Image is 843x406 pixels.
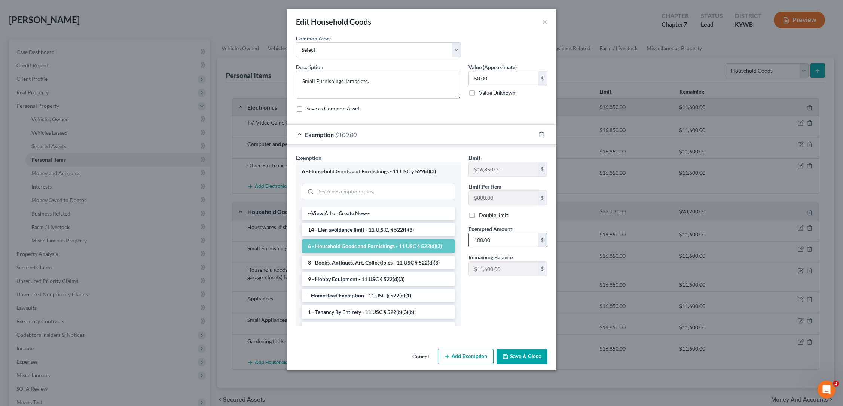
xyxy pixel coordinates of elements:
div: $ [538,262,547,276]
input: -- [469,162,538,176]
button: Cancel [406,350,435,365]
li: 1 - Burial Plot - 11 USC § 522(d)(1) [302,322,455,335]
div: 6 - Household Goods and Furnishings - 11 USC § 522(d)(3) [302,168,455,175]
input: 0.00 [469,71,538,86]
button: Save & Close [497,349,547,365]
span: Exempted Amount [468,226,512,232]
div: $ [538,162,547,176]
span: Exemption [305,131,334,138]
input: -- [469,191,538,205]
label: Remaining Balance [468,253,513,261]
span: Description [296,64,323,70]
li: - Homestead Exemption - 11 USC § 522(d)(1) [302,289,455,302]
input: Search exemption rules... [316,184,455,199]
span: 2 [833,381,839,387]
button: × [542,17,547,26]
iframe: Intercom live chat [818,381,836,399]
li: 6 - Household Goods and Furnishings - 11 USC § 522(d)(3) [302,239,455,253]
div: Edit Household Goods [296,16,372,27]
label: Save as Common Asset [306,105,360,112]
span: Limit [468,155,480,161]
label: Common Asset [296,34,331,42]
span: Exemption [296,155,321,161]
label: Double limit [479,211,508,219]
li: 14 - Lien avoidance limit - 11 U.S.C. § 522(f)(3) [302,223,455,236]
label: Value Unknown [479,89,516,97]
input: 0.00 [469,233,538,247]
div: $ [538,71,547,86]
div: $ [538,191,547,205]
label: Value (Approximate) [468,63,517,71]
div: $ [538,233,547,247]
li: --View All or Create New-- [302,207,455,220]
button: Add Exemption [438,349,494,365]
li: 1 - Tenancy By Entirety - 11 USC § 522(b)(3)(b) [302,305,455,319]
label: Limit Per Item [468,183,501,190]
input: -- [469,262,538,276]
span: $100.00 [335,131,357,138]
li: 9 - Hobby Equipment - 11 USC § 522(d)(3) [302,272,455,286]
li: 8 - Books, Antiques, Art, Collectibles - 11 USC § 522(d)(3) [302,256,455,269]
